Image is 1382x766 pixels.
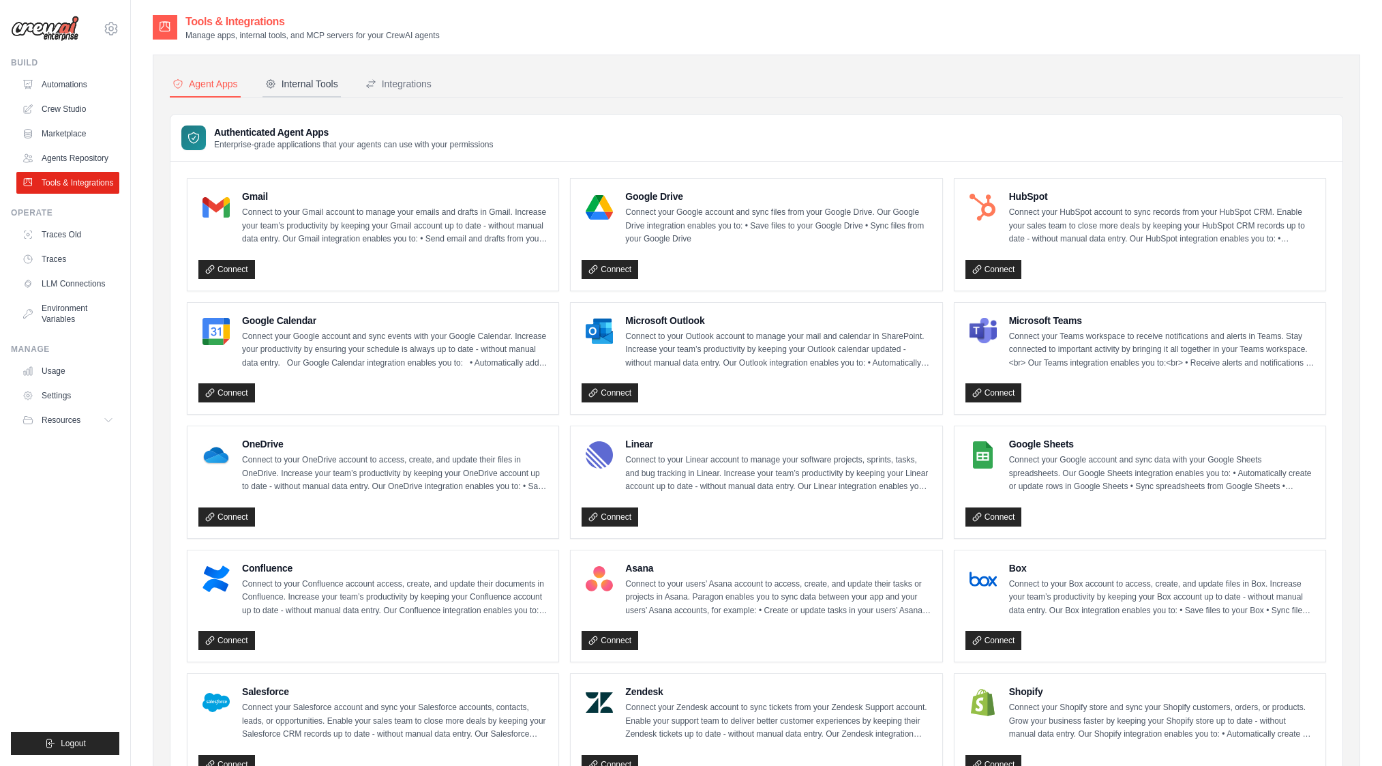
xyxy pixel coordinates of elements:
h4: Google Sheets [1009,437,1315,451]
div: Integrations [365,77,432,91]
a: Connect [582,260,638,279]
a: Connect [198,507,255,527]
button: Logout [11,732,119,755]
p: Connect your HubSpot account to sync records from your HubSpot CRM. Enable your sales team to clo... [1009,206,1315,246]
p: Connect your Salesforce account and sync your Salesforce accounts, contacts, leads, or opportunit... [242,701,547,741]
a: Usage [16,360,119,382]
a: Connect [198,260,255,279]
a: Connect [965,631,1022,650]
a: Agents Repository [16,147,119,169]
h4: Microsoft Outlook [625,314,931,327]
h4: Linear [625,437,931,451]
a: Connect [582,631,638,650]
img: Google Calendar Logo [202,318,230,345]
img: Google Sheets Logo [970,441,997,469]
div: Agent Apps [172,77,238,91]
img: Confluence Logo [202,565,230,593]
button: Internal Tools [262,72,341,98]
p: Connect to your OneDrive account to access, create, and update their files in OneDrive. Increase ... [242,454,547,494]
p: Connect your Google account and sync data with your Google Sheets spreadsheets. Our Google Sheets... [1009,454,1315,494]
img: Zendesk Logo [586,689,613,716]
a: Connect [582,507,638,527]
p: Enterprise-grade applications that your agents can use with your permissions [214,139,494,150]
div: Internal Tools [265,77,338,91]
p: Connect your Zendesk account to sync tickets from your Zendesk Support account. Enable your suppo... [625,701,931,741]
span: Resources [42,415,80,426]
img: Google Drive Logo [586,194,613,221]
p: Connect to your Linear account to manage your software projects, sprints, tasks, and bug tracking... [625,454,931,494]
h2: Tools & Integrations [185,14,440,30]
h4: Shopify [1009,685,1315,698]
a: Tools & Integrations [16,172,119,194]
img: Asana Logo [586,565,613,593]
a: Connect [965,507,1022,527]
p: Connect to your Confluence account access, create, and update their documents in Confluence. Incr... [242,578,547,618]
a: Marketplace [16,123,119,145]
p: Connect your Shopify store and sync your Shopify customers, orders, or products. Grow your busine... [1009,701,1315,741]
h4: Salesforce [242,685,547,698]
h4: Google Calendar [242,314,547,327]
a: Automations [16,74,119,95]
h4: Gmail [242,190,547,203]
img: Logo [11,16,79,42]
h4: Google Drive [625,190,931,203]
a: Connect [582,383,638,402]
button: Agent Apps [170,72,241,98]
div: Manage [11,344,119,355]
div: Build [11,57,119,68]
a: Traces Old [16,224,119,246]
h4: Confluence [242,561,547,575]
a: Connect [965,383,1022,402]
img: Shopify Logo [970,689,997,716]
h4: HubSpot [1009,190,1315,203]
h4: Box [1009,561,1315,575]
p: Connect to your users’ Asana account to access, create, and update their tasks or projects in Asa... [625,578,931,618]
a: Connect [198,383,255,402]
img: Microsoft Outlook Logo [586,318,613,345]
img: OneDrive Logo [202,441,230,469]
div: Operate [11,207,119,218]
img: Gmail Logo [202,194,230,221]
h4: Zendesk [625,685,931,698]
img: Box Logo [970,565,997,593]
a: Crew Studio [16,98,119,120]
p: Connect your Teams workspace to receive notifications and alerts in Teams. Stay connected to impo... [1009,330,1315,370]
h4: Microsoft Teams [1009,314,1315,327]
a: Connect [965,260,1022,279]
a: Connect [198,631,255,650]
img: HubSpot Logo [970,194,997,221]
h4: Asana [625,561,931,575]
img: Salesforce Logo [202,689,230,716]
p: Connect your Google account and sync files from your Google Drive. Our Google Drive integration e... [625,206,931,246]
a: Settings [16,385,119,407]
p: Connect to your Outlook account to manage your mail and calendar in SharePoint. Increase your tea... [625,330,931,370]
img: Microsoft Teams Logo [970,318,997,345]
a: LLM Connections [16,273,119,295]
a: Traces [16,248,119,270]
button: Resources [16,409,119,431]
p: Manage apps, internal tools, and MCP servers for your CrewAI agents [185,30,440,41]
h4: OneDrive [242,437,547,451]
span: Logout [61,738,86,749]
p: Connect to your Gmail account to manage your emails and drafts in Gmail. Increase your team’s pro... [242,206,547,246]
p: Connect your Google account and sync events with your Google Calendar. Increase your productivity... [242,330,547,370]
h3: Authenticated Agent Apps [214,126,494,139]
button: Integrations [363,72,434,98]
p: Connect to your Box account to access, create, and update files in Box. Increase your team’s prod... [1009,578,1315,618]
img: Linear Logo [586,441,613,469]
a: Environment Variables [16,297,119,330]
